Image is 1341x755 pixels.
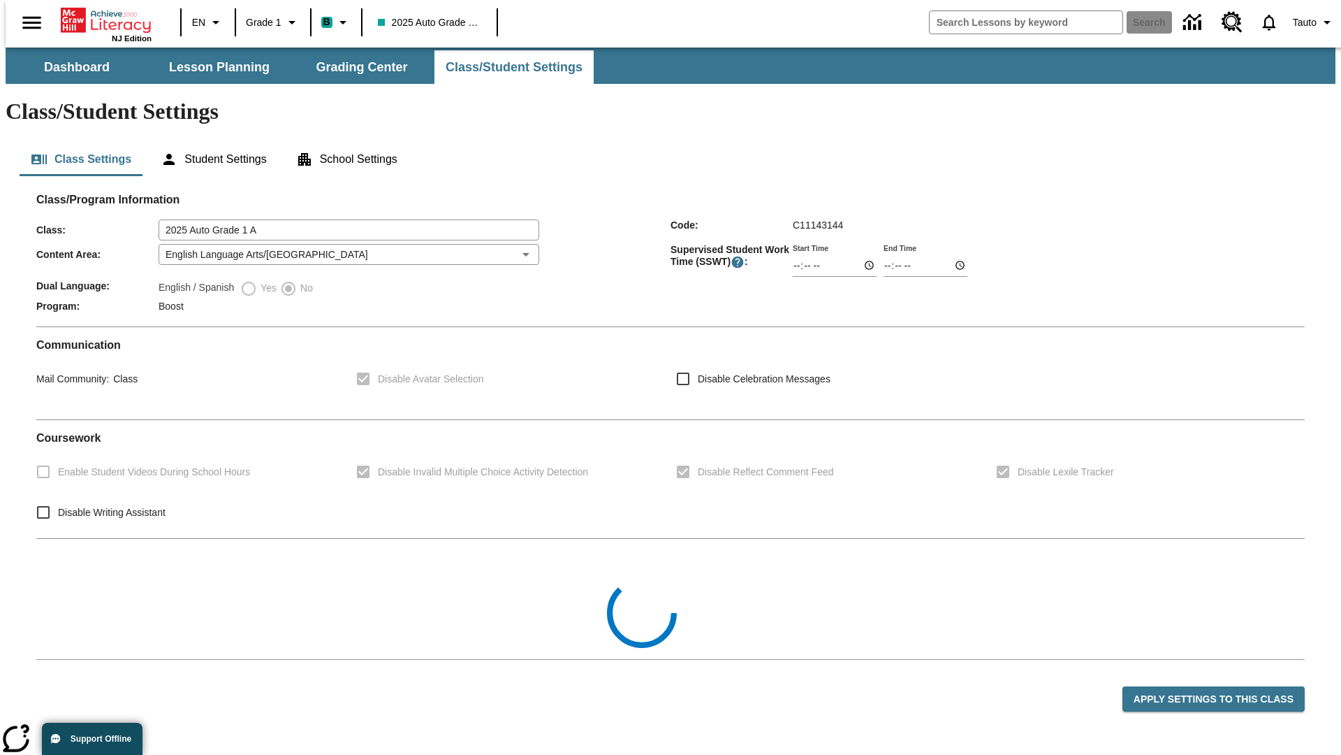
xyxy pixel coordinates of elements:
span: NJ Edition [112,34,152,43]
span: Boost [159,301,184,312]
div: Class Collections [36,550,1305,648]
button: Profile/Settings [1287,10,1341,35]
div: Communication [36,338,1305,408]
a: Data Center [1175,3,1213,42]
div: Class/Program Information [36,207,1305,315]
span: Code : [670,220,793,231]
button: School Settings [285,143,409,176]
span: Supervised Student Work Time (SSWT) : [670,244,793,269]
button: Supervised Student Work Time is the timeframe when students can take LevelSet and when lessons ar... [731,255,745,269]
button: Grading Center [292,50,432,84]
label: Start Time [793,243,828,253]
button: Lesson Planning [149,50,289,84]
button: Class Settings [20,143,142,176]
span: Disable Writing Assistant [58,505,166,520]
span: B [323,13,330,31]
div: SubNavbar [6,48,1335,84]
h2: Class/Program Information [36,193,1305,206]
div: English Language Arts/[GEOGRAPHIC_DATA] [159,244,539,265]
button: Dashboard [7,50,147,84]
button: Open side menu [11,2,52,43]
h2: Communication [36,338,1305,352]
span: Disable Invalid Multiple Choice Activity Detection [378,465,588,480]
span: Disable Celebration Messages [698,372,830,387]
button: Support Offline [42,723,142,755]
span: 2025 Auto Grade 1 A [378,15,481,30]
span: Grade 1 [246,15,281,30]
button: Boost Class color is teal. Change class color [316,10,357,35]
span: Disable Lexile Tracker [1018,465,1114,480]
span: Support Offline [71,734,131,744]
span: EN [192,15,205,30]
span: C11143144 [793,220,843,231]
button: Apply Settings to this Class [1122,686,1305,712]
button: Language: EN, Select a language [186,10,230,35]
button: Grade: Grade 1, Select a grade [240,10,306,35]
div: SubNavbar [6,50,595,84]
span: Mail Community : [36,373,109,384]
span: Program : [36,301,159,312]
button: Student Settings [149,143,277,176]
input: Class [159,220,539,240]
h1: Class/Student Settings [6,99,1335,124]
div: Coursework [36,431,1305,527]
span: Yes [257,281,277,296]
a: Home [61,6,152,34]
label: End Time [884,243,916,253]
span: No [297,281,313,296]
span: Class : [36,224,159,236]
span: Dual Language : [36,280,159,292]
h2: Course work [36,431,1305,445]
span: Enable Student Videos During School Hours [58,465,250,480]
label: English / Spanish [159,280,234,297]
div: Home [61,5,152,43]
span: Content Area : [36,249,159,260]
span: Disable Avatar Selection [378,372,484,387]
span: Disable Reflect Comment Feed [698,465,834,480]
a: Resource Center, Will open in new tab [1213,3,1251,41]
input: search field [930,11,1122,34]
span: Tauto [1293,15,1317,30]
a: Notifications [1251,4,1287,41]
button: Class/Student Settings [434,50,594,84]
span: Class [109,373,138,384]
div: Class/Student Settings [20,143,1321,176]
